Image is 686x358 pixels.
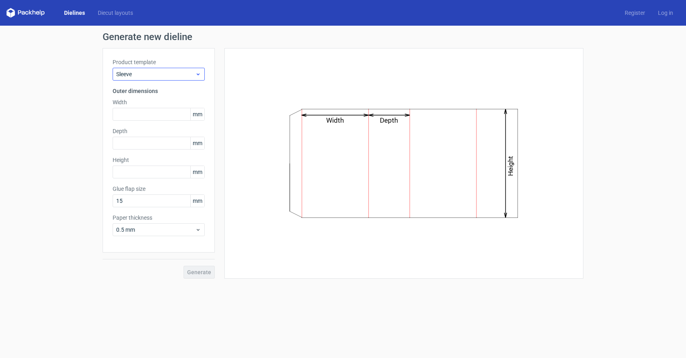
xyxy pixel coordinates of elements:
[113,156,205,164] label: Height
[113,98,205,106] label: Width
[58,9,91,17] a: Dielines
[113,185,205,193] label: Glue flap size
[113,87,205,95] h3: Outer dimensions
[190,108,204,120] span: mm
[113,58,205,66] label: Product template
[190,195,204,207] span: mm
[190,166,204,178] span: mm
[190,137,204,149] span: mm
[652,9,680,17] a: Log in
[327,116,344,124] text: Width
[116,226,195,234] span: 0.5 mm
[113,127,205,135] label: Depth
[103,32,583,42] h1: Generate new dieline
[380,116,398,124] text: Depth
[618,9,652,17] a: Register
[507,156,515,176] text: Height
[116,70,195,78] span: Sleeve
[113,214,205,222] label: Paper thickness
[91,9,139,17] a: Diecut layouts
